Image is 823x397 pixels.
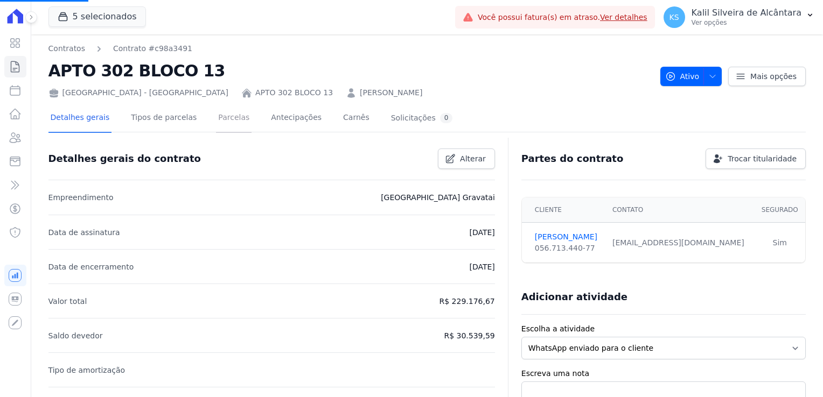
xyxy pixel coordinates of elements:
p: R$ 30.539,59 [444,329,494,342]
p: Valor total [48,295,87,308]
p: Data de encerramento [48,260,134,273]
label: Escolha a atividade [521,323,806,335]
a: Mais opções [728,67,806,86]
a: [PERSON_NAME] [535,231,599,243]
p: Empreendimento [48,191,114,204]
p: Kalil Silveira de Alcântara [692,8,801,18]
button: KS Kalil Silveira de Alcântara Ver opções [655,2,823,32]
span: Mais opções [750,71,797,82]
a: Antecipações [269,104,324,133]
p: Data de assinatura [48,226,120,239]
a: [PERSON_NAME] [360,87,422,98]
button: Ativo [660,67,722,86]
a: Contratos [48,43,85,54]
h3: Adicionar atividade [521,290,627,303]
nav: Breadcrumb [48,43,652,54]
td: Sim [755,223,805,263]
nav: Breadcrumb [48,43,192,54]
a: Solicitações0 [389,104,455,133]
th: Segurado [755,197,805,223]
a: Carnês [341,104,372,133]
th: Contato [606,197,755,223]
h3: Partes do contrato [521,152,624,165]
a: Alterar [438,148,495,169]
span: Ativo [665,67,700,86]
p: [DATE] [469,226,494,239]
p: [DATE] [469,260,494,273]
h3: Detalhes gerais do contrato [48,152,201,165]
button: 5 selecionados [48,6,146,27]
a: Contrato #c98a3491 [113,43,192,54]
p: [GEOGRAPHIC_DATA] Gravatai [381,191,495,204]
div: 0 [440,113,453,123]
span: Trocar titularidade [728,153,797,164]
th: Cliente [522,197,606,223]
span: KS [669,13,679,21]
div: [GEOGRAPHIC_DATA] - [GEOGRAPHIC_DATA] [48,87,228,98]
div: [EMAIL_ADDRESS][DOMAIN_NAME] [612,237,748,249]
p: R$ 229.176,67 [440,295,495,308]
a: APTO 302 BLOCO 13 [255,87,333,98]
a: Ver detalhes [600,13,647,22]
p: Saldo devedor [48,329,103,342]
p: Ver opções [692,18,801,27]
span: Você possui fatura(s) em atraso. [478,12,647,23]
a: Parcelas [216,104,252,133]
span: Alterar [460,153,486,164]
div: Solicitações [391,113,453,123]
h2: APTO 302 BLOCO 13 [48,59,652,83]
a: Trocar titularidade [706,148,806,169]
a: Detalhes gerais [48,104,112,133]
label: Escreva uma nota [521,368,806,379]
p: Tipo de amortização [48,364,125,377]
div: 056.713.440-77 [535,243,599,254]
a: Tipos de parcelas [129,104,199,133]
